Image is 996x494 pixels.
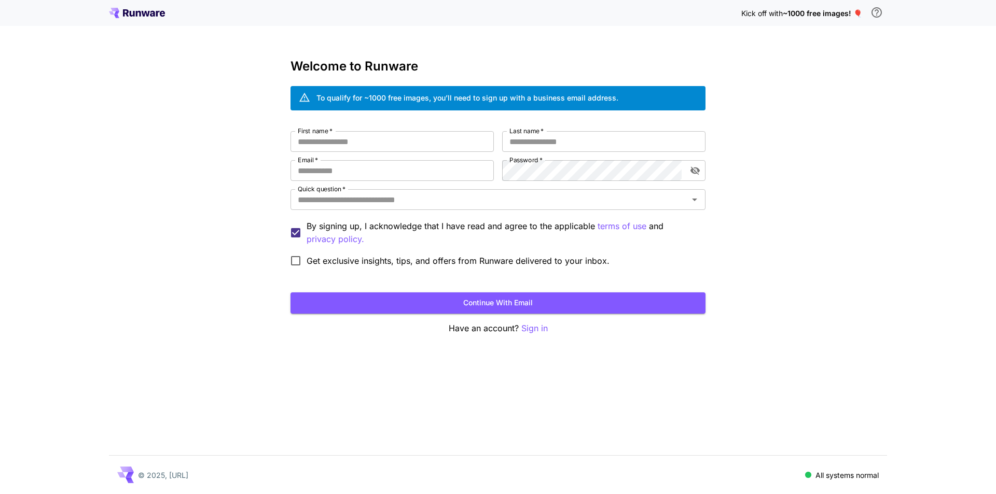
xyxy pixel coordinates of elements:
label: Quick question [298,185,345,193]
label: Password [509,156,543,164]
label: Email [298,156,318,164]
h3: Welcome to Runware [290,59,706,74]
label: Last name [509,126,544,135]
button: In order to qualify for free credit, you need to sign up with a business email address and click ... [866,2,887,23]
p: All systems normal [815,470,879,481]
p: © 2025, [URL] [138,470,188,481]
label: First name [298,126,333,135]
span: Kick off with [741,9,783,18]
p: terms of use [598,220,646,233]
button: By signing up, I acknowledge that I have read and agree to the applicable terms of use and [307,233,364,246]
p: By signing up, I acknowledge that I have read and agree to the applicable and [307,220,697,246]
p: Have an account? [290,322,706,335]
button: Open [687,192,702,207]
p: privacy policy. [307,233,364,246]
span: Get exclusive insights, tips, and offers from Runware delivered to your inbox. [307,255,610,267]
button: By signing up, I acknowledge that I have read and agree to the applicable and privacy policy. [598,220,646,233]
button: Sign in [521,322,548,335]
button: toggle password visibility [686,161,704,180]
span: ~1000 free images! 🎈 [783,9,862,18]
button: Continue with email [290,292,706,314]
div: To qualify for ~1000 free images, you’ll need to sign up with a business email address. [316,92,618,103]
